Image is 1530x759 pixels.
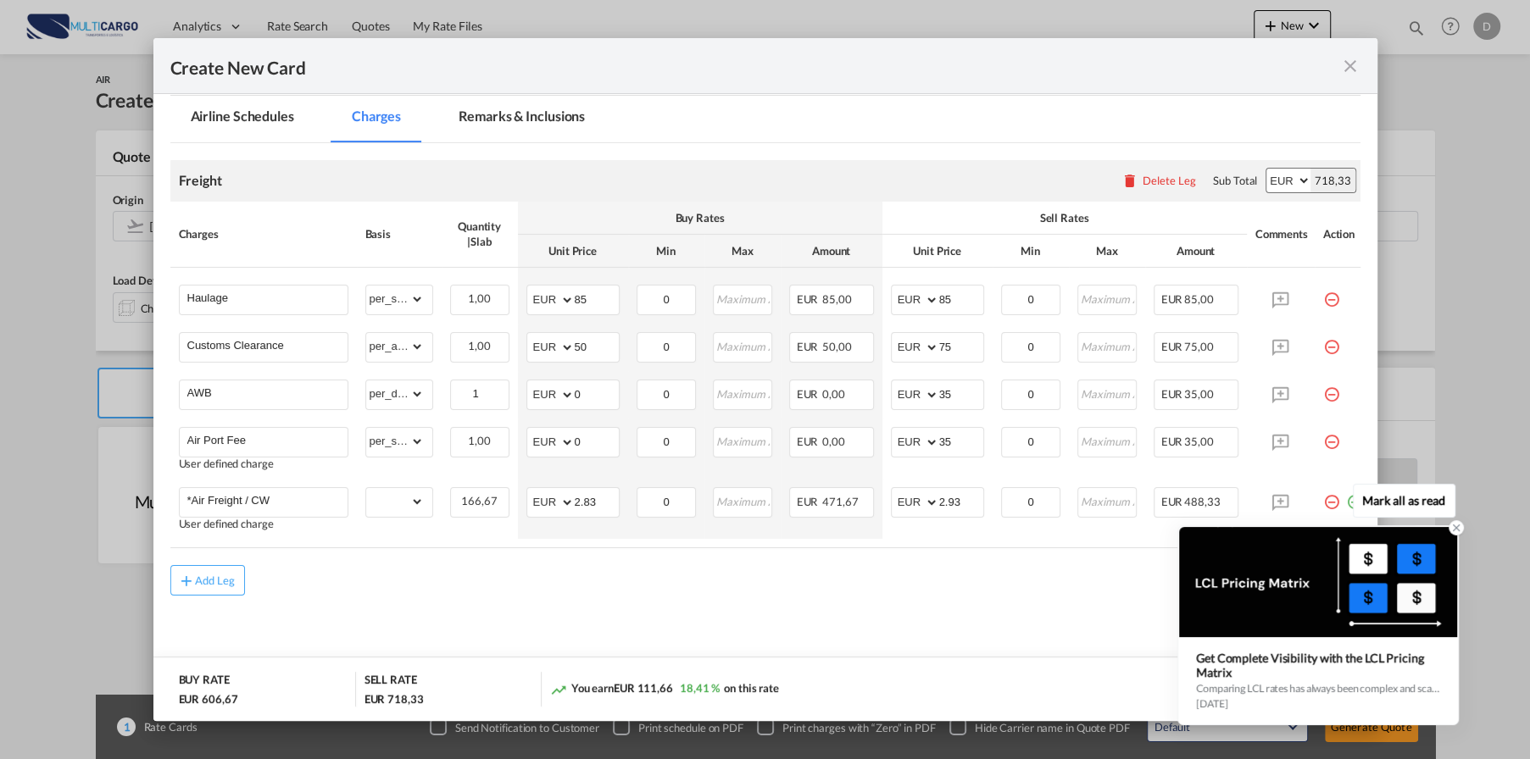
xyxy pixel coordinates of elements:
span: EUR [1161,387,1182,401]
md-tab-item: Airline Schedules [170,96,314,142]
select: per_awb [366,333,424,360]
input: Charge Name [187,285,348,311]
input: 35 [939,380,983,406]
span: 1,00 [468,339,491,352]
input: Minimum Amount [638,333,695,358]
button: Delete Leg [1121,174,1196,187]
div: Add Leg [195,575,236,585]
input: Maximum Amount [715,488,771,513]
div: User defined charge [179,457,348,470]
div: Sub Total [1213,173,1257,188]
span: EUR [797,340,821,353]
input: Charge Name [187,488,348,513]
div: Quantity | Slab [450,219,509,249]
div: Basis [365,226,433,241]
th: Min [993,235,1069,268]
md-input-container: AWB [180,380,348,406]
th: Min [628,235,704,268]
span: EUR [797,435,821,448]
span: EUR [1161,435,1182,448]
input: Charge Name [187,333,348,358]
input: Minimum Amount [638,285,695,311]
th: Max [704,235,781,268]
select: per_document [366,380,424,407]
span: EUR [1161,292,1182,306]
th: Unit Price [882,235,993,268]
span: EUR [797,292,821,306]
th: Action [1315,202,1371,268]
input: 75 [939,333,983,358]
md-icon: icon-plus-circle-outline green-400-fg [1346,487,1363,504]
md-icon: icon-minus-circle-outline red-400-fg pt-7 [1323,379,1340,396]
md-tab-item: Remarks & Inclusions [438,96,605,142]
div: You earn on this rate [550,680,779,698]
div: SELL RATE [364,672,417,691]
md-icon: icon-minus-circle-outline red-400-fg pt-7 [1323,487,1340,504]
div: 718,33 [1310,169,1355,192]
md-icon: icon-close fg-AAA8AD m-0 pointer [1340,56,1360,76]
span: EUR [797,495,821,508]
input: Maximum Amount [1079,488,1136,513]
input: Maximum Amount [715,285,771,311]
span: 0,00 [822,387,845,401]
input: Quantity [452,380,509,406]
input: Minimum Amount [638,488,695,513]
div: Buy Rates [526,210,874,225]
span: 85,00 [1184,292,1214,306]
input: 50 [575,333,619,358]
div: BUY RATE [179,672,230,691]
span: EUR [1161,340,1182,353]
span: 85,00 [822,292,852,306]
span: 75,00 [1184,340,1214,353]
th: Amount [781,235,882,268]
md-icon: icon-plus md-link-fg s20 [178,572,195,589]
div: Charges [179,226,348,241]
input: Charge Name [187,380,348,406]
md-input-container: Air Port Fee [180,428,348,453]
md-icon: icon-minus-circle-outline red-400-fg pt-7 [1323,427,1340,444]
input: Minimum Amount [638,428,695,453]
span: 18,41 % [680,681,720,695]
input: Minimum Amount [1003,428,1060,453]
select: per_shipment [366,428,424,455]
md-icon: icon-minus-circle-outline red-400-fg pt-7 [1323,332,1340,349]
md-icon: icon-delete [1121,172,1138,189]
span: 0,00 [822,435,845,448]
md-icon: icon-trending-up [550,681,567,698]
input: Maximum Amount [1079,428,1136,453]
th: Comments [1247,202,1315,268]
input: Maximum Amount [1079,380,1136,406]
th: Unit Price [518,235,628,268]
md-icon: icon-minus-circle-outline red-400-fg pt-7 [1323,285,1340,302]
input: Minimum Amount [1003,333,1060,358]
input: Minimum Amount [1003,285,1060,311]
input: Maximum Amount [715,428,771,453]
input: 2.83 [575,488,619,513]
select: chargable_weight [366,488,424,515]
input: Minimum Amount [638,380,695,406]
div: Create New Card [170,55,1340,76]
md-pagination-wrapper: Use the left and right arrow keys to navigate between tabs [170,96,623,142]
md-input-container: *Air Freight / CW [180,488,348,513]
md-tab-item: Charges [331,96,421,142]
input: Maximum Amount [1079,333,1136,358]
span: 1,00 [468,291,491,305]
md-input-container: Haulage [180,285,348,311]
span: 1,00 [468,434,491,447]
div: User defined charge [179,518,348,530]
span: 35,00 [1184,387,1214,401]
input: 35 [939,428,983,453]
div: EUR 718,33 [364,691,424,706]
input: 0 [575,428,619,453]
input: Minimum Amount [1003,488,1060,513]
span: 471,67 [822,495,858,508]
input: Maximum Amount [715,380,771,406]
div: Sell Rates [891,210,1238,225]
input: 2.93 [939,488,983,513]
md-dialog: Create New CardPort ... [153,38,1377,721]
div: Delete Leg [1143,174,1196,187]
span: EUR [1161,495,1182,508]
input: 0 [575,380,619,406]
input: Charge Name [187,428,348,453]
span: EUR 111,66 [614,681,673,695]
